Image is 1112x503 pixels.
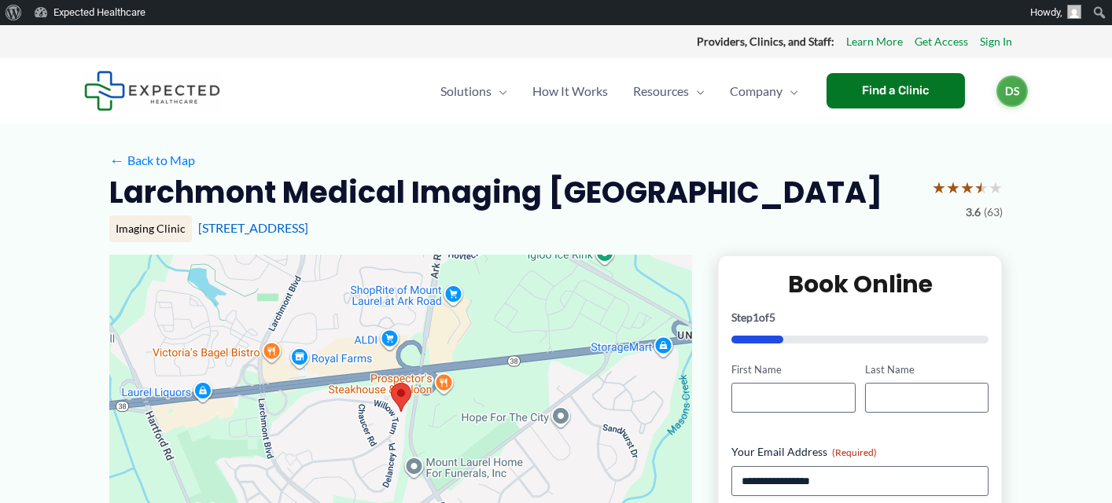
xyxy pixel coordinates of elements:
a: Get Access [915,31,968,52]
h2: Book Online [731,269,989,299]
span: ★ [932,173,946,202]
a: Find a Clinic [827,73,965,108]
a: [STREET_ADDRESS] [198,220,308,235]
span: Menu Toggle [492,64,507,119]
span: Menu Toggle [782,64,798,119]
a: Sign In [980,31,1012,52]
span: ★ [974,173,989,202]
span: 3.6 [966,202,981,222]
a: ←Back to Map [109,149,195,172]
a: ResourcesMenu Toggle [620,64,717,119]
label: Last Name [865,362,989,377]
span: Solutions [440,64,492,119]
nav: Primary Site Navigation [428,64,811,119]
label: Your Email Address [731,444,989,460]
a: SolutionsMenu Toggle [428,64,520,119]
span: ← [109,152,124,167]
strong: Providers, Clinics, and Staff: [697,35,834,48]
span: (Required) [832,446,877,458]
span: 1 [753,310,759,324]
span: ★ [946,173,960,202]
span: Menu Toggle [689,64,705,119]
a: DS [996,75,1028,107]
p: Step of [731,312,989,323]
a: CompanyMenu Toggle [717,64,811,119]
span: ★ [960,173,974,202]
a: Learn More [846,31,903,52]
span: 5 [769,310,775,324]
div: Imaging Clinic [109,215,192,242]
span: Company [730,64,782,119]
label: First Name [731,362,855,377]
h2: Larchmont Medical Imaging [GEOGRAPHIC_DATA] [109,173,882,211]
span: (63) [984,202,1003,222]
span: ★ [989,173,1003,202]
img: Expected Healthcare Logo - side, dark font, small [84,71,220,111]
span: Resources [633,64,689,119]
span: How It Works [532,64,608,119]
a: How It Works [520,64,620,119]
